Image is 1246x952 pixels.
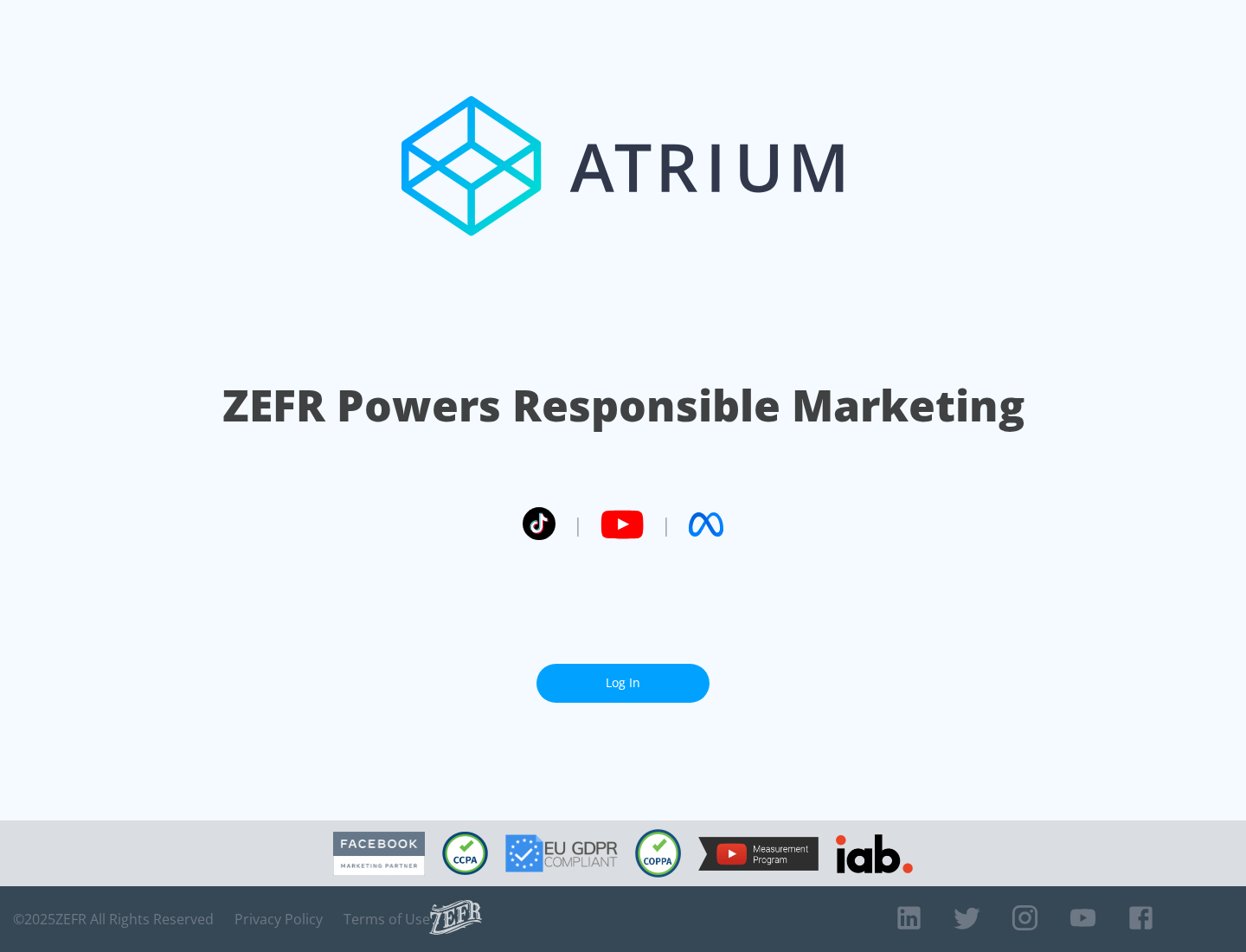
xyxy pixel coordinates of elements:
span: | [661,511,671,537]
img: COPPA Compliant [635,829,681,878]
span: © 2025 ZEFR All Rights Reserved [13,910,214,928]
a: Privacy Policy [234,910,323,928]
img: YouTube Measurement Program [698,837,819,871]
span: | [573,511,583,537]
a: Log In [536,664,710,703]
h1: ZEFR Powers Responsible Marketing [222,376,1024,435]
img: CCPA Compliant [442,832,488,875]
img: Facebook Marketing Partner [333,832,425,876]
img: GDPR Compliant [505,834,618,872]
img: IAB [836,834,913,873]
a: Terms of Use [344,910,430,928]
